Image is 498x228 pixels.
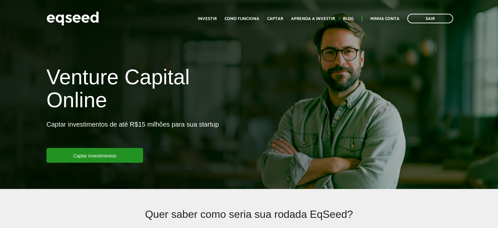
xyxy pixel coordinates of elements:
[46,66,244,115] h1: Venture Capital Online
[343,17,354,21] a: Blog
[46,148,143,163] a: Captar investimentos
[370,17,399,21] a: Minha conta
[267,17,283,21] a: Captar
[407,14,453,23] a: Sair
[46,120,219,148] p: Captar investimentos de até R$15 milhões para sua startup
[291,17,335,21] a: Aprenda a investir
[225,17,259,21] a: Como funciona
[198,17,217,21] a: Investir
[46,10,99,27] img: EqSeed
